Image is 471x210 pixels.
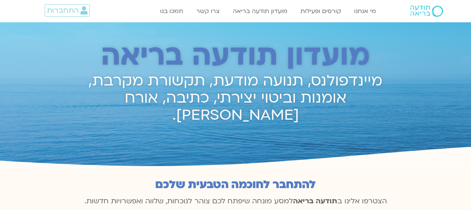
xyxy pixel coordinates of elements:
[229,4,291,18] a: מועדון תודעה בריאה
[297,4,345,18] a: קורסים ופעילות
[350,4,380,18] a: מי אנחנו
[192,4,223,18] a: צרו קשר
[79,39,392,72] h2: מועדון תודעה בריאה
[410,6,443,17] img: תודעה בריאה
[47,6,79,14] span: התחברות
[79,178,392,191] h2: להתחבר לחוכמה הטבעית שלכם
[79,72,392,124] h2: מיינדפולנס, תנועה מודעת, תקשורת מקרבת, אומנות וביטוי יצירתי, כתיבה, אורח [PERSON_NAME].
[45,4,90,17] a: התחברות
[293,196,337,206] b: תודעה בריאה
[156,4,187,18] a: תמכו בנו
